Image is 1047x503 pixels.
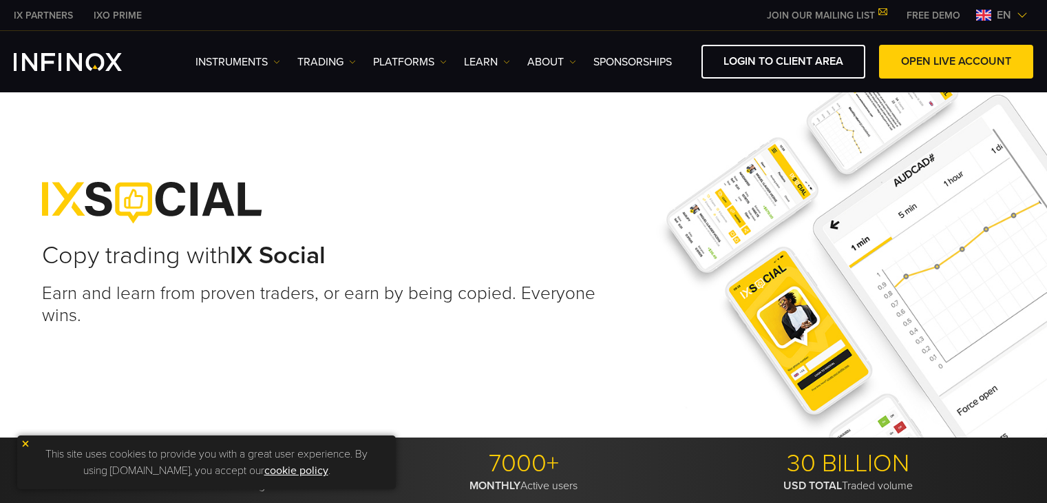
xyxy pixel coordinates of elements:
[297,54,356,70] a: TRADING
[701,45,865,79] a: LOGIN TO CLIENT AREA
[464,54,510,70] a: Learn
[879,45,1033,79] a: OPEN LIVE ACCOUNT
[195,54,280,70] a: Instruments
[24,442,389,482] p: This site uses cookies to provide you with a great user experience. By using [DOMAIN_NAME], you a...
[42,240,608,271] h2: Copy trading with
[264,464,328,478] a: cookie policy
[593,54,672,70] a: SPONSORSHIPS
[42,283,608,326] h3: Earn and learn from proven traders, or earn by being copied. Everyone wins.
[991,7,1017,23] span: en
[783,479,842,493] strong: USD TOTAL
[691,479,1006,493] p: Traded volume
[373,54,447,70] a: PLATFORMS
[366,449,681,479] p: 7000+
[3,8,83,23] a: INFINOX
[896,8,971,23] a: INFINOX MENU
[469,479,520,493] strong: MONTHLY
[366,479,681,493] p: Active users
[21,439,30,449] img: yellow close icon
[230,240,326,270] strong: IX Social
[757,10,896,21] a: JOIN OUR MAILING LIST
[691,449,1006,479] p: 30 BILLION
[527,54,576,70] a: ABOUT
[83,8,152,23] a: INFINOX
[14,53,154,71] a: INFINOX Logo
